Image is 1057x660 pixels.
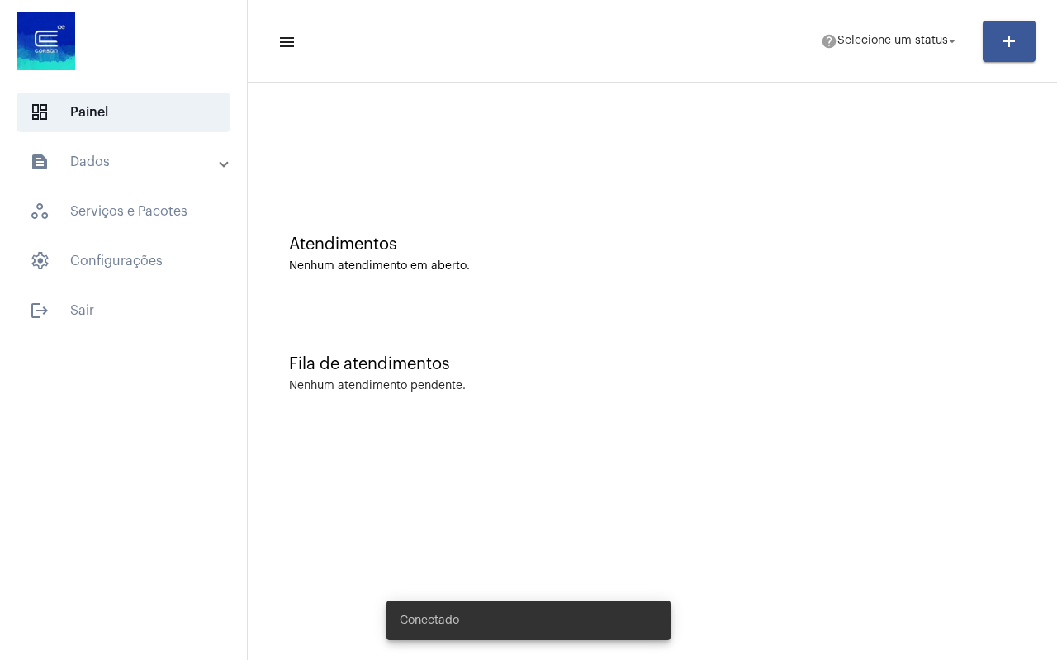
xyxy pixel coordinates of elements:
[945,34,960,49] mat-icon: arrow_drop_down
[400,612,459,629] span: Conectado
[999,31,1019,51] mat-icon: add
[837,36,948,47] span: Selecione um status
[289,355,1016,373] div: Fila de atendimentos
[30,202,50,221] span: sidenav icon
[289,260,1016,273] div: Nenhum atendimento em aberto.
[13,8,79,74] img: d4669ae0-8c07-2337-4f67-34b0df7f5ae4.jpeg
[821,33,837,50] mat-icon: help
[10,142,247,182] mat-expansion-panel-header: sidenav iconDados
[30,301,50,321] mat-icon: sidenav icon
[30,102,50,122] span: sidenav icon
[289,235,1016,254] div: Atendimentos
[17,93,230,132] span: Painel
[30,251,50,271] span: sidenav icon
[289,380,466,392] div: Nenhum atendimento pendente.
[17,291,230,330] span: Sair
[30,152,220,172] mat-panel-title: Dados
[17,192,230,231] span: Serviços e Pacotes
[17,241,230,281] span: Configurações
[811,25,969,58] button: Selecione um status
[30,152,50,172] mat-icon: sidenav icon
[277,32,294,52] mat-icon: sidenav icon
